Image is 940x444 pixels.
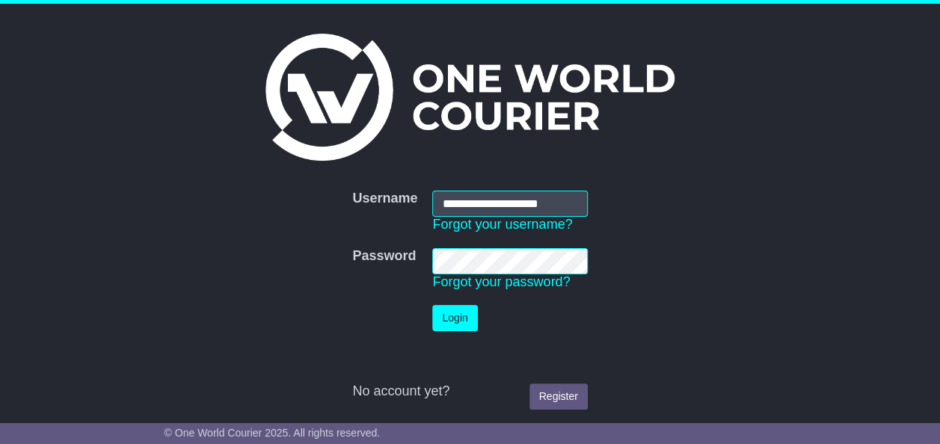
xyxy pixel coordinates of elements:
div: No account yet? [352,383,587,400]
a: Register [529,383,588,410]
button: Login [432,305,477,331]
a: Forgot your password? [432,274,570,289]
label: Password [352,248,416,265]
a: Forgot your username? [432,217,572,232]
label: Username [352,191,417,207]
img: One World [265,34,674,161]
span: © One World Courier 2025. All rights reserved. [165,427,381,439]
